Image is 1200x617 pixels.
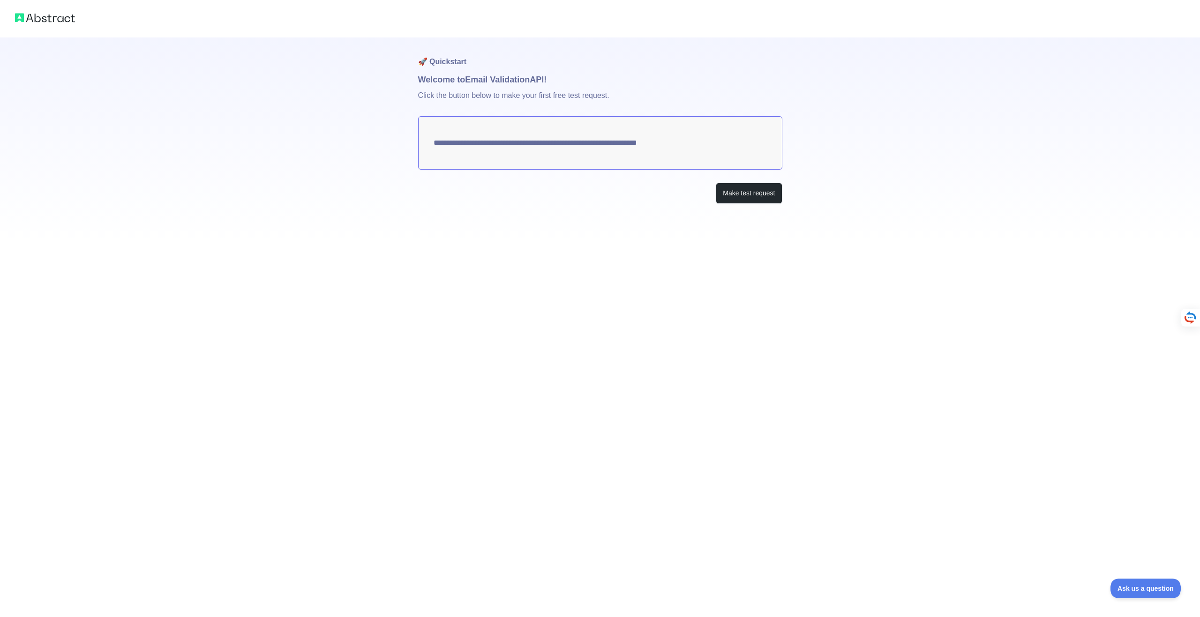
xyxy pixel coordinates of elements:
h1: Welcome to Email Validation API! [418,73,782,86]
button: Make test request [716,183,782,204]
p: Click the button below to make your first free test request. [418,86,782,116]
iframe: Toggle Customer Support [1110,579,1181,598]
h1: 🚀 Quickstart [418,37,782,73]
img: Abstract logo [15,11,75,24]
